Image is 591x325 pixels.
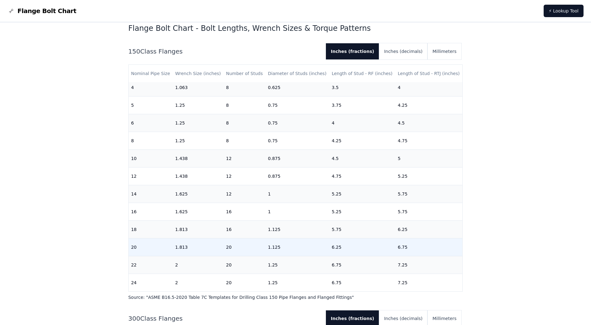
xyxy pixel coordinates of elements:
td: 8 [129,132,173,150]
td: 22 [129,256,173,274]
td: 1.25 [265,256,329,274]
td: 5.25 [329,185,395,203]
td: 24 [129,274,173,292]
td: 8 [223,97,265,114]
td: 5.75 [329,221,395,238]
td: 1.25 [265,274,329,292]
td: 0.75 [265,132,329,150]
td: 1.125 [265,221,329,238]
td: 12 [223,167,265,185]
td: 8 [223,132,265,150]
td: 6.75 [329,274,395,292]
td: 1.438 [173,167,223,185]
td: 12 [129,167,173,185]
td: 4.25 [395,97,463,114]
th: Nominal Pipe Size [129,65,173,82]
td: 1.625 [173,185,223,203]
td: 10 [129,150,173,167]
td: 4.5 [395,114,463,132]
td: 1.625 [173,203,223,221]
td: 4.5 [329,150,395,167]
th: Diameter of Studs (inches) [265,65,329,82]
td: 6.75 [329,256,395,274]
a: Flange Bolt Chart LogoFlange Bolt Chart [7,7,76,15]
td: 5.25 [395,167,463,185]
td: 0.875 [265,167,329,185]
td: 16 [129,203,173,221]
h2: 150 Class Flanges [128,47,321,56]
th: Length of Stud - RF (inches) [329,65,395,82]
td: 1.25 [173,132,223,150]
td: 0.875 [265,150,329,167]
td: 16 [223,203,265,221]
td: 0.75 [265,114,329,132]
td: 7.25 [395,256,463,274]
td: 1.813 [173,238,223,256]
td: 14 [129,185,173,203]
td: 20 [129,238,173,256]
td: 5 [129,97,173,114]
td: 1.063 [173,79,223,97]
td: 6 [129,114,173,132]
td: 12 [223,150,265,167]
td: 3.5 [329,79,395,97]
td: 6.25 [329,238,395,256]
p: Source: " ASME B16.5-2020 Table 7C Templates for Drilling Class 150 Pipe Flanges and Flanged Fitt... [128,294,463,300]
td: 4 [395,79,463,97]
td: 0.75 [265,97,329,114]
img: Flange Bolt Chart Logo [7,7,15,15]
td: 1 [265,203,329,221]
td: 8 [223,114,265,132]
td: 12 [223,185,265,203]
a: ⚡ Lookup Tool [544,5,584,17]
th: Number of Studs [223,65,265,82]
button: Millimeters [427,43,461,59]
h1: Flange Bolt Chart - Bolt Lengths, Wrench Sizes & Torque Patterns [128,23,463,33]
th: Length of Stud - RTJ (inches) [395,65,463,82]
td: 4.75 [395,132,463,150]
td: 1.125 [265,238,329,256]
td: 4.75 [329,167,395,185]
td: 6.75 [395,238,463,256]
td: 1.813 [173,221,223,238]
td: 16 [223,221,265,238]
td: 5.25 [329,203,395,221]
td: 2 [173,256,223,274]
td: 0.625 [265,79,329,97]
td: 1 [265,185,329,203]
td: 8 [223,79,265,97]
td: 6.25 [395,221,463,238]
td: 5 [395,150,463,167]
td: 1.438 [173,150,223,167]
h2: 300 Class Flanges [128,314,321,323]
td: 5.75 [395,185,463,203]
td: 1.25 [173,114,223,132]
td: 3.75 [329,97,395,114]
td: 20 [223,274,265,292]
td: 20 [223,238,265,256]
td: 1.25 [173,97,223,114]
th: Wrench Size (inches) [173,65,223,82]
td: 7.25 [395,274,463,292]
button: Inches (decimals) [379,43,427,59]
td: 2 [173,274,223,292]
span: Flange Bolt Chart [17,7,76,15]
td: 20 [223,256,265,274]
button: Inches (fractions) [326,43,379,59]
td: 4 [129,79,173,97]
td: 5.75 [395,203,463,221]
td: 4 [329,114,395,132]
td: 4.25 [329,132,395,150]
td: 18 [129,221,173,238]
